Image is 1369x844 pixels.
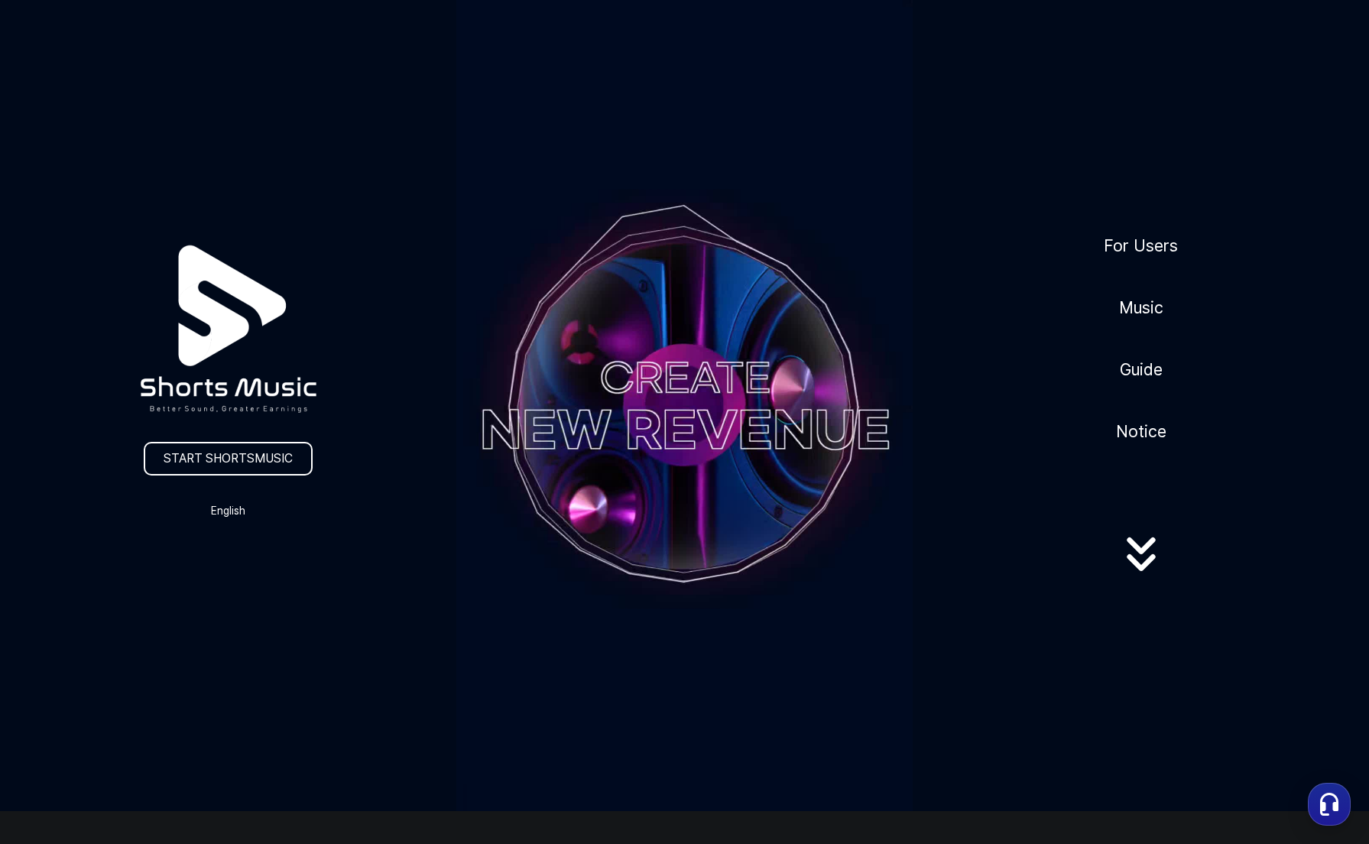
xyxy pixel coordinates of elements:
[1098,227,1184,265] a: For Users
[103,204,354,454] img: logo
[144,442,313,476] a: START SHORTSMUSIC
[1114,351,1169,388] a: Guide
[192,500,265,521] button: English
[1113,289,1169,326] a: Music
[1110,413,1173,450] a: Notice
